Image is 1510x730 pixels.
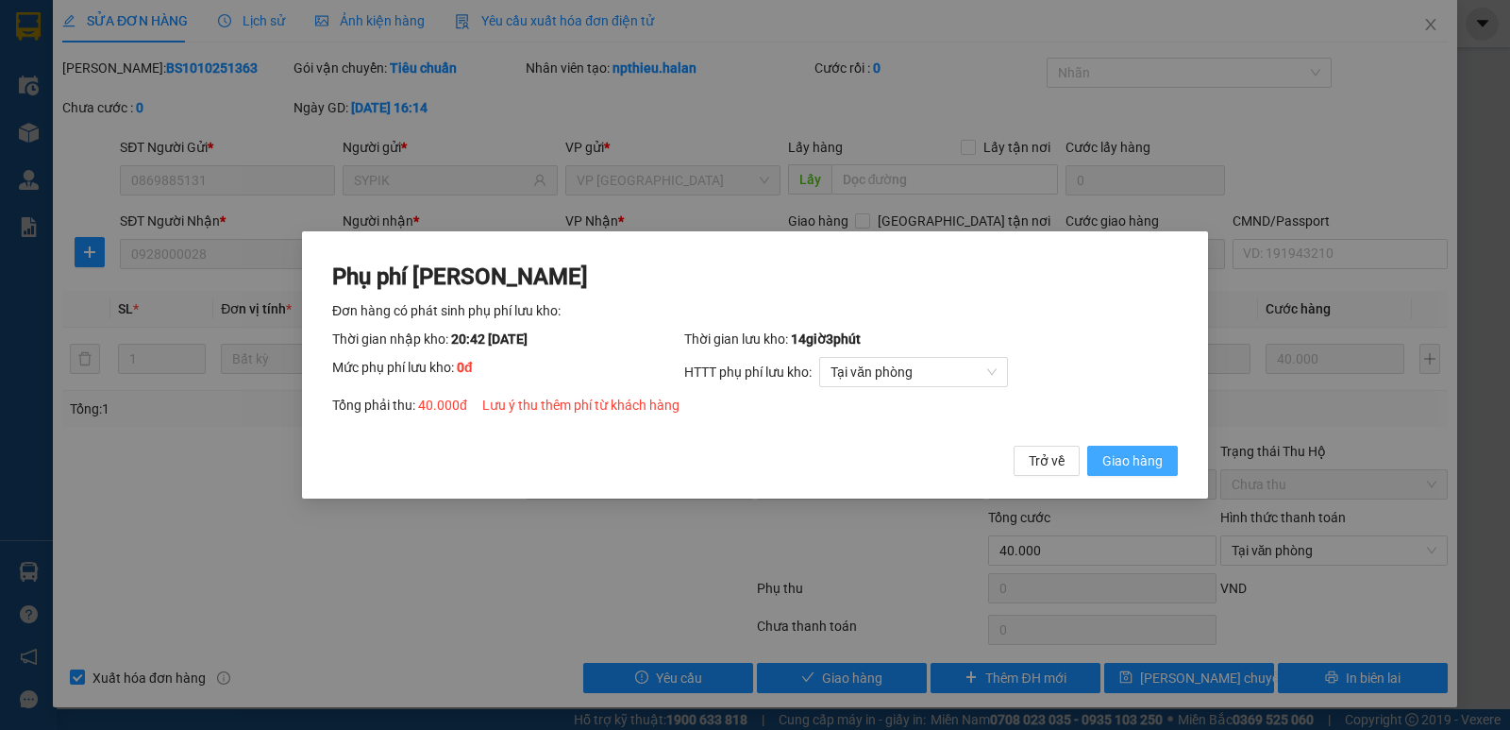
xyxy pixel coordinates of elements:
span: 14 giờ 3 phút [791,331,861,347]
div: Tổng phải thu: [332,395,1178,416]
button: Giao hàng [1087,446,1178,476]
span: Lưu ý thu thêm phí từ khách hàng [482,398,679,413]
span: Tại văn phòng [830,358,997,386]
button: Trở về [1014,446,1080,476]
div: Thời gian nhập kho: [332,329,684,349]
span: 0 đ [457,360,473,375]
span: Giao hàng [1102,450,1163,471]
div: Thời gian lưu kho: [684,329,1178,349]
span: 40.000 đ [418,398,467,413]
div: Đơn hàng có phát sinh phụ phí lưu kho: [332,300,1178,321]
span: 20:42 [DATE] [451,331,528,347]
span: Trở về [1029,450,1065,471]
span: Phụ phí [PERSON_NAME] [332,263,588,290]
div: Mức phụ phí lưu kho: [332,357,684,387]
div: HTTT phụ phí lưu kho: [684,357,1178,387]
